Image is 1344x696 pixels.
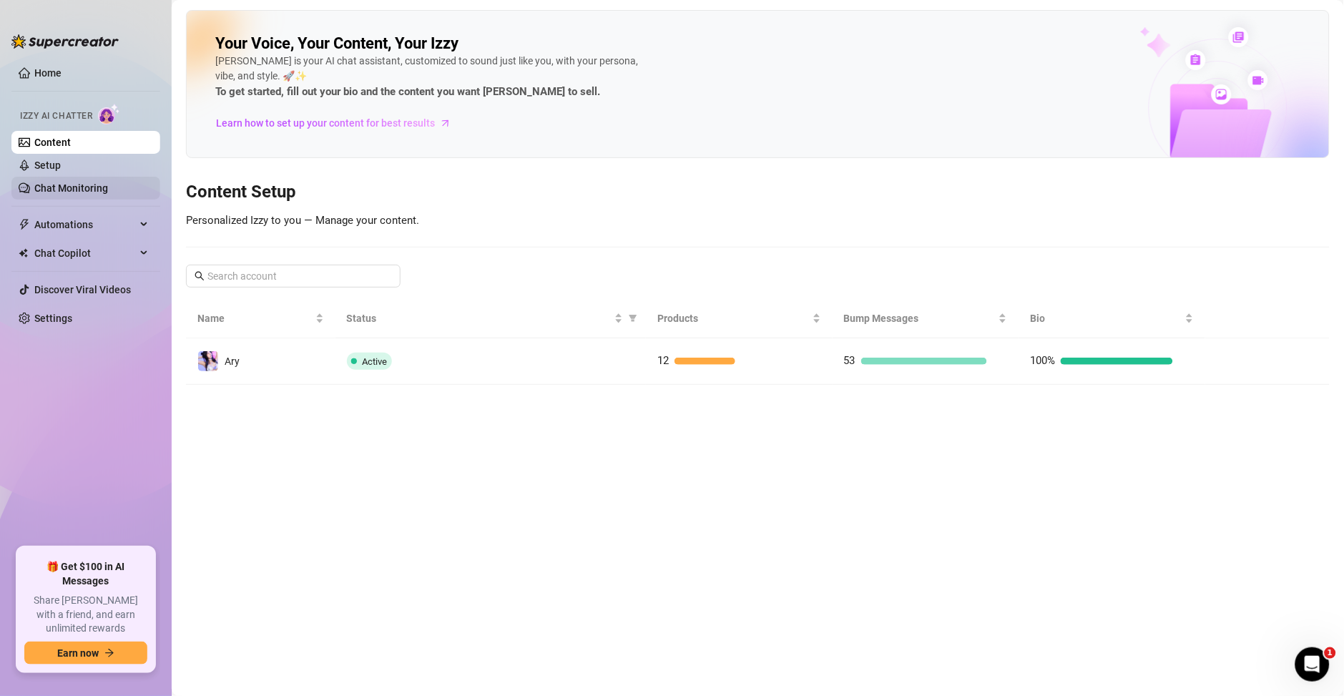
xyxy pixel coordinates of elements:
span: thunderbolt [19,219,30,230]
a: Chat Monitoring [34,182,108,194]
span: 100% [1030,354,1055,367]
span: Name [197,310,313,326]
span: arrow-right [104,648,114,658]
span: 53 [844,354,855,367]
span: Automations [34,213,136,236]
span: filter [626,308,640,329]
h2: Your Voice, Your Content, Your Izzy [215,34,458,54]
a: Content [34,137,71,148]
span: Products [657,310,810,326]
span: Earn now [57,647,99,659]
th: Bump Messages [833,299,1019,338]
span: Personalized Izzy to you — Manage your content. [186,214,419,227]
span: Bio [1030,310,1182,326]
span: Ary [225,356,240,367]
span: Bump Messages [844,310,996,326]
a: Learn how to set up your content for best results [215,112,462,134]
th: Bio [1019,299,1205,338]
th: Name [186,299,335,338]
span: 12 [657,354,669,367]
img: AI Chatter [98,104,120,124]
span: Izzy AI Chatter [20,109,92,123]
div: [PERSON_NAME] is your AI chat assistant, customized to sound just like you, with your persona, vi... [215,54,644,101]
a: Setup [34,160,61,171]
a: Home [34,67,62,79]
span: filter [629,314,637,323]
span: Learn how to set up your content for best results [216,115,435,131]
span: Active [363,356,388,367]
span: 1 [1325,647,1336,659]
img: Ary [198,351,218,371]
img: logo-BBDzfeDw.svg [11,34,119,49]
a: Settings [34,313,72,324]
span: Chat Copilot [34,242,136,265]
span: search [195,271,205,281]
th: Status [335,299,647,338]
h3: Content Setup [186,181,1330,204]
span: arrow-right [438,116,453,130]
th: Products [646,299,833,338]
span: 🎁 Get $100 in AI Messages [24,560,147,588]
span: Status [347,310,612,326]
img: Chat Copilot [19,248,28,258]
button: Earn nowarrow-right [24,642,147,665]
a: Discover Viral Videos [34,284,131,295]
span: Share [PERSON_NAME] with a friend, and earn unlimited rewards [24,594,147,636]
img: ai-chatter-content-library-cLFOSyPT.png [1107,11,1329,157]
input: Search account [207,268,381,284]
strong: To get started, fill out your bio and the content you want [PERSON_NAME] to sell. [215,85,600,98]
iframe: Intercom live chat [1295,647,1330,682]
